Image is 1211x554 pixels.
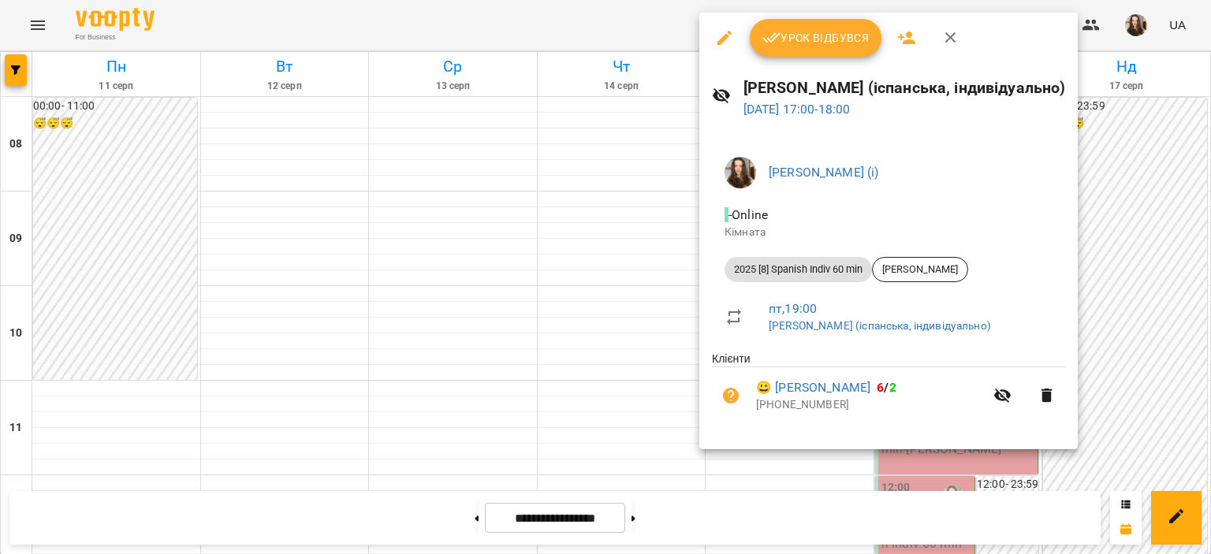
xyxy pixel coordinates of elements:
a: [PERSON_NAME] (і) [769,165,879,180]
h6: [PERSON_NAME] (іспанська, індивідуально) [743,76,1066,100]
div: [PERSON_NAME] [872,257,968,282]
a: пт , 19:00 [769,301,817,316]
p: [PHONE_NUMBER] [756,397,984,413]
ul: Клієнти [712,351,1065,429]
button: Візит ще не сплачено. Додати оплату? [712,377,750,415]
a: [PERSON_NAME] (іспанська, індивідуально) [769,319,991,332]
b: / [877,380,896,395]
a: [DATE] 17:00-18:00 [743,102,851,117]
p: Кімната [725,225,1053,240]
span: - Online [725,207,771,222]
span: Урок відбувся [762,28,870,47]
span: 6 [877,380,884,395]
img: f828951e34a2a7ae30fa923eeeaf7e77.jpg [725,157,756,188]
span: [PERSON_NAME] [873,262,967,277]
a: 😀 [PERSON_NAME] [756,378,870,397]
span: 2 [889,380,896,395]
button: Урок відбувся [750,19,882,57]
span: 2025 [8] Spanish Indiv 60 min [725,262,872,277]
